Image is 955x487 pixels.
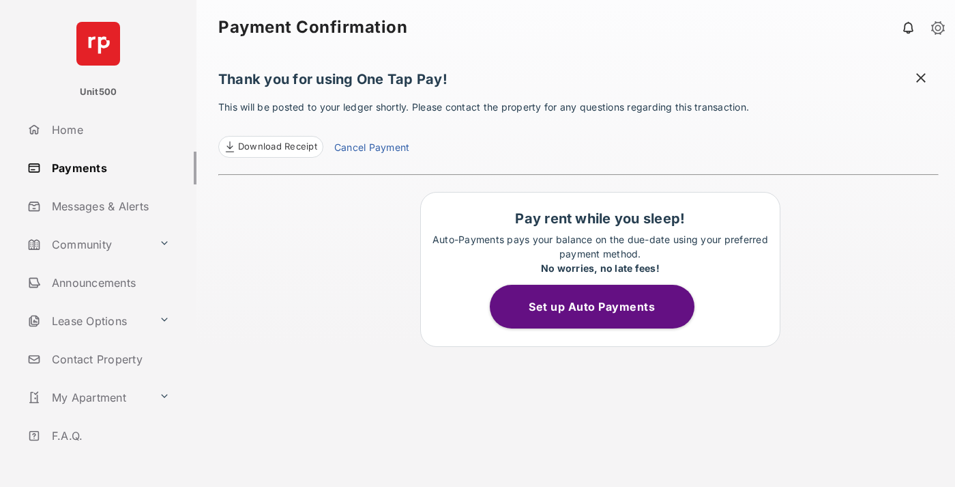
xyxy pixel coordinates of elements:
button: Set up Auto Payments [490,285,694,329]
a: Lease Options [22,305,153,337]
h1: Thank you for using One Tap Pay! [218,71,939,94]
a: Set up Auto Payments [490,300,711,314]
p: Unit500 [80,85,117,99]
p: Auto-Payments pays your balance on the due-date using your preferred payment method. [428,232,773,275]
a: Cancel Payment [334,140,409,158]
span: Download Receipt [238,140,317,154]
a: Payments [22,152,196,184]
a: My Apartment [22,381,153,414]
a: Download Receipt [218,136,323,158]
a: Community [22,228,153,261]
a: Announcements [22,266,196,299]
div: No worries, no late fees! [428,261,773,275]
a: F.A.Q. [22,419,196,452]
a: Contact Property [22,343,196,376]
h1: Pay rent while you sleep! [428,210,773,227]
img: svg+xml;base64,PHN2ZyB4bWxucz0iaHR0cDovL3d3dy53My5vcmcvMjAwMC9zdmciIHdpZHRoPSI2NCIgaGVpZ2h0PSI2NC... [76,22,120,66]
a: Messages & Alerts [22,190,196,223]
a: Home [22,113,196,146]
p: This will be posted to your ledger shortly. Please contact the property for any questions regardi... [218,100,939,158]
strong: Payment Confirmation [218,19,407,36]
